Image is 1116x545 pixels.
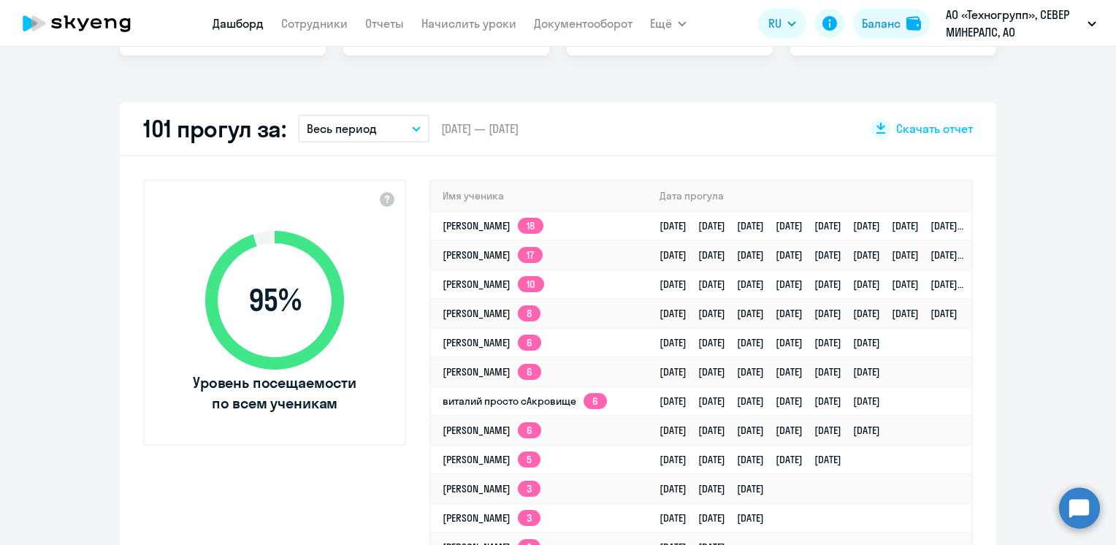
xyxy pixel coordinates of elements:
[443,395,607,408] a: виталий просто сАкровище6
[660,307,969,320] a: [DATE][DATE][DATE][DATE][DATE][DATE][DATE][DATE]
[443,219,543,232] a: [PERSON_NAME]18
[650,9,687,38] button: Ещё
[660,336,892,349] a: [DATE][DATE][DATE][DATE][DATE][DATE]
[443,511,540,525] a: [PERSON_NAME]3
[534,16,632,31] a: Документооборот
[768,15,781,32] span: RU
[143,114,286,143] h2: 101 прогул за:
[906,16,921,31] img: balance
[853,9,930,38] button: Балансbalance
[421,16,516,31] a: Начислить уроки
[443,424,541,437] a: [PERSON_NAME]6
[648,181,971,211] th: Дата прогула
[650,15,672,32] span: Ещё
[191,283,359,318] span: 95 %
[862,15,901,32] div: Баланс
[518,305,540,321] app-skyeng-badge: 8
[443,336,541,349] a: [PERSON_NAME]6
[660,424,892,437] a: [DATE][DATE][DATE][DATE][DATE][DATE]
[660,482,776,495] a: [DATE][DATE][DATE]
[518,481,540,497] app-skyeng-badge: 3
[298,115,429,142] button: Весь период
[443,453,540,466] a: [PERSON_NAME]5
[443,482,540,495] a: [PERSON_NAME]3
[660,453,853,466] a: [DATE][DATE][DATE][DATE][DATE]
[946,6,1082,41] p: АО «Техногрупп», СЕВЕР МИНЕРАЛС, АО
[660,511,776,525] a: [DATE][DATE][DATE]
[443,365,541,378] a: [PERSON_NAME]6
[660,365,892,378] a: [DATE][DATE][DATE][DATE][DATE][DATE]
[307,120,377,137] p: Весь период
[443,278,544,291] a: [PERSON_NAME]10
[281,16,348,31] a: Сотрудники
[584,393,607,409] app-skyeng-badge: 6
[443,248,543,262] a: [PERSON_NAME]17
[660,278,1047,291] a: [DATE][DATE][DATE][DATE][DATE][DATE][DATE][DATE][DATE][DATE]
[758,9,806,38] button: RU
[518,247,543,263] app-skyeng-badge: 17
[441,121,519,137] span: [DATE] — [DATE]
[518,335,541,351] app-skyeng-badge: 6
[518,422,541,438] app-skyeng-badge: 6
[939,6,1104,41] button: АО «Техногрупп», СЕВЕР МИНЕРАЛС, АО
[660,395,892,408] a: [DATE][DATE][DATE][DATE][DATE][DATE]
[518,276,544,292] app-skyeng-badge: 10
[518,451,540,468] app-skyeng-badge: 5
[191,373,359,413] span: Уровень посещаемости по всем ученикам
[443,307,540,320] a: [PERSON_NAME]8
[365,16,404,31] a: Отчеты
[518,364,541,380] app-skyeng-badge: 6
[213,16,264,31] a: Дашборд
[896,121,973,137] span: Скачать отчет
[518,510,540,526] app-skyeng-badge: 3
[431,181,648,211] th: Имя ученика
[518,218,543,234] app-skyeng-badge: 18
